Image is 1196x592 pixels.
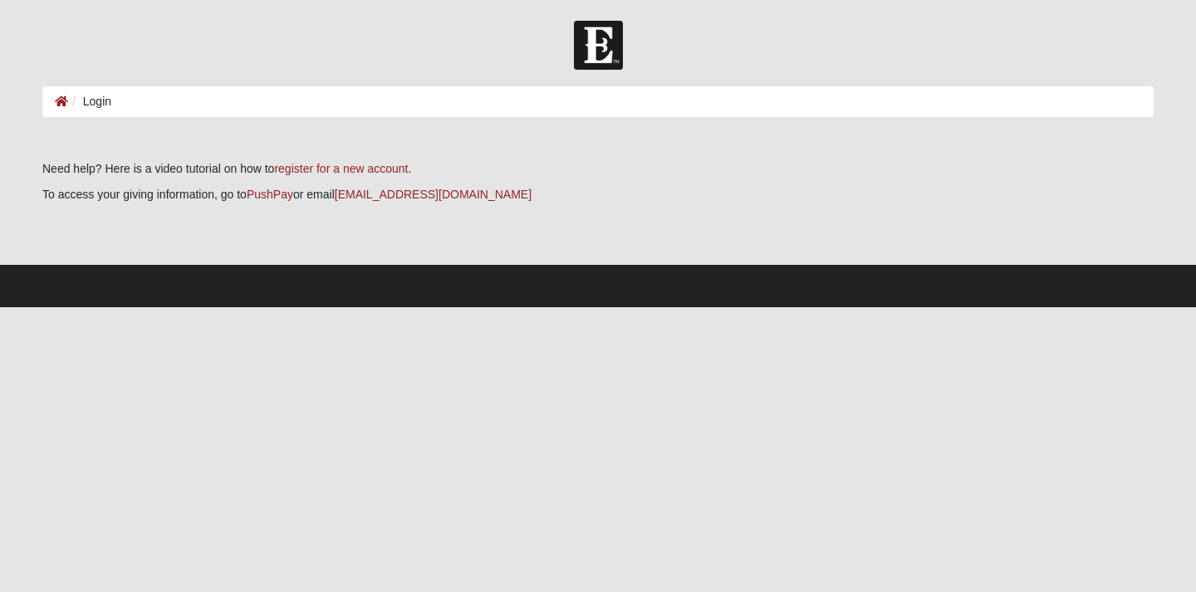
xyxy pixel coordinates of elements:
img: Church of Eleven22 Logo [574,21,623,70]
p: To access your giving information, go to or email [42,186,1154,203]
p: Need help? Here is a video tutorial on how to . [42,160,1154,178]
a: register for a new account [274,162,408,175]
a: [EMAIL_ADDRESS][DOMAIN_NAME] [335,188,532,201]
li: Login [68,93,111,110]
a: PushPay [247,188,293,201]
